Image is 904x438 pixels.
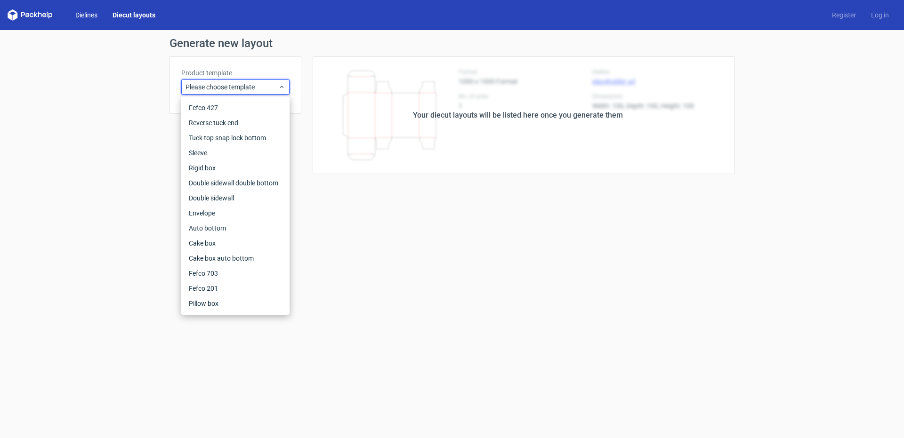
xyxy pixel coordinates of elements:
label: Product template [181,68,290,78]
div: Auto bottom [185,221,286,236]
a: Diecut layouts [105,10,163,20]
div: Fefco 703 [185,266,286,281]
div: Envelope [185,206,286,221]
div: Reverse tuck end [185,115,286,130]
div: Tuck top snap lock bottom [185,130,286,145]
span: Please choose template [186,82,278,92]
div: Cake box auto bottom [185,251,286,266]
div: Fefco 201 [185,281,286,296]
div: Sleeve [185,145,286,160]
div: Your diecut layouts will be listed here once you generate them [413,110,623,121]
div: Rigid box [185,160,286,175]
a: Dielines [68,10,105,20]
h1: Generate new layout [169,38,734,49]
a: Log in [864,10,896,20]
div: Pillow box [185,296,286,311]
div: Double sidewall [185,191,286,206]
div: Fefco 427 [185,100,286,115]
a: Register [824,10,864,20]
div: Cake box [185,236,286,251]
div: Double sidewall double bottom [185,175,286,191]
